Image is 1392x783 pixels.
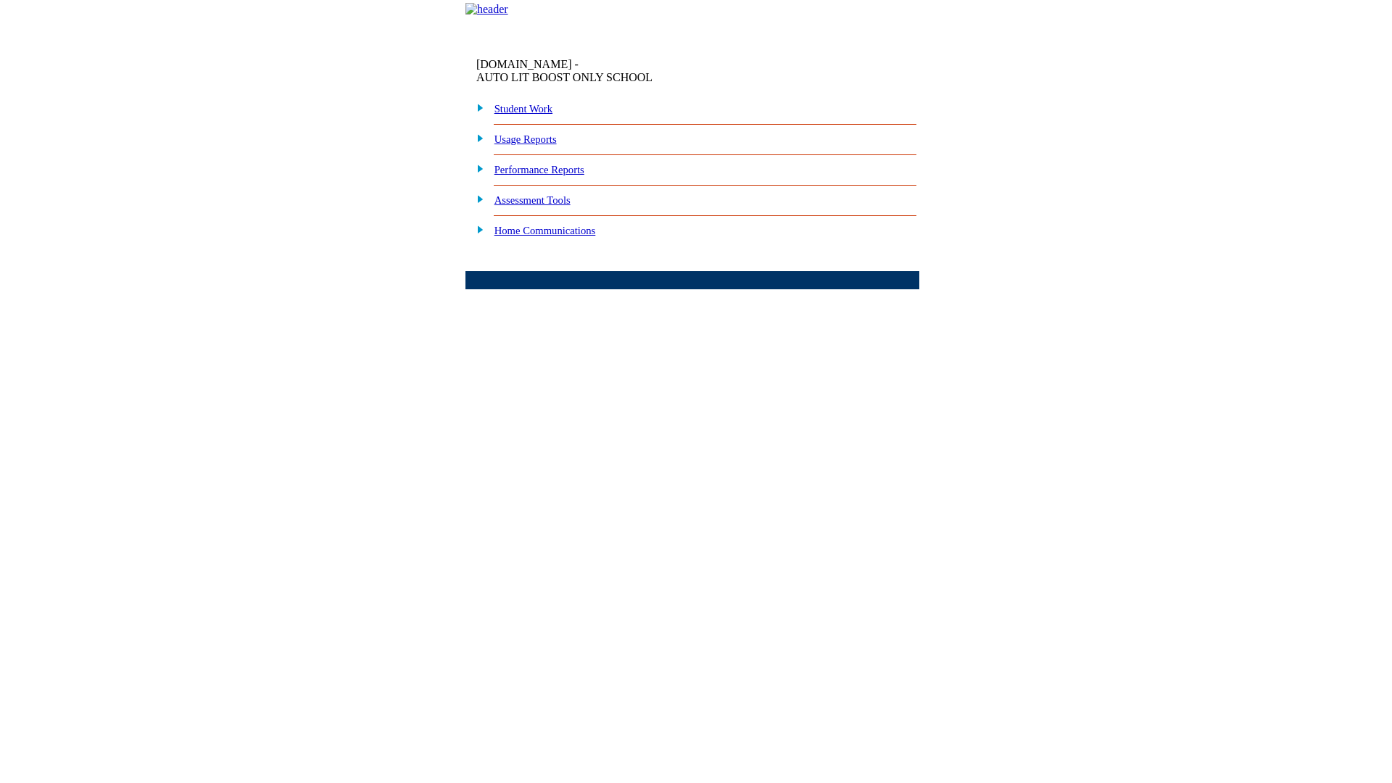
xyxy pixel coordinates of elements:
[469,192,484,205] img: plus.gif
[465,3,508,16] img: header
[469,162,484,175] img: plus.gif
[494,103,552,115] a: Student Work
[476,58,743,84] td: [DOMAIN_NAME] -
[494,133,557,145] a: Usage Reports
[469,223,484,236] img: plus.gif
[494,194,571,206] a: Assessment Tools
[469,101,484,114] img: plus.gif
[469,131,484,144] img: plus.gif
[476,71,652,83] nobr: AUTO LIT BOOST ONLY SCHOOL
[494,225,596,236] a: Home Communications
[494,164,584,175] a: Performance Reports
